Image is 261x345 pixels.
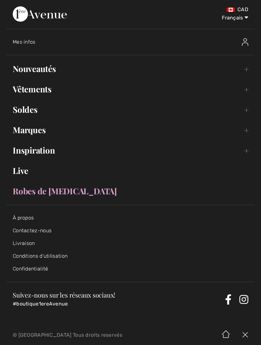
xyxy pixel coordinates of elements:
a: Marques [6,123,255,137]
a: Mes infosMes infos [13,32,255,52]
a: Robes de [MEDICAL_DATA] [6,184,255,198]
img: X [236,325,255,345]
a: Vêtements [6,82,255,96]
a: Livraison [13,240,35,246]
a: Inspiration [6,143,255,157]
p: © [GEOGRAPHIC_DATA] Tous droits reservés [13,333,154,337]
a: Contactez-nous [13,227,52,234]
a: Nouveautés [6,62,255,76]
img: 1ère Avenue [13,6,67,22]
div: CAD [154,6,248,13]
a: Instagram [239,294,248,305]
a: Soldes [6,103,255,117]
a: À propos [13,215,34,221]
a: Conditions d'utilisation [13,253,67,259]
a: Live [6,164,255,178]
span: Mes infos [13,39,36,45]
h3: Suivez-nous sur les réseaux sociaux! [13,292,222,298]
img: Accueil [216,325,236,345]
a: Confidentialité [13,266,48,272]
a: Facebook [225,294,231,305]
p: #boutique1ereAvenue [13,301,222,307]
img: Mes infos [242,38,248,46]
